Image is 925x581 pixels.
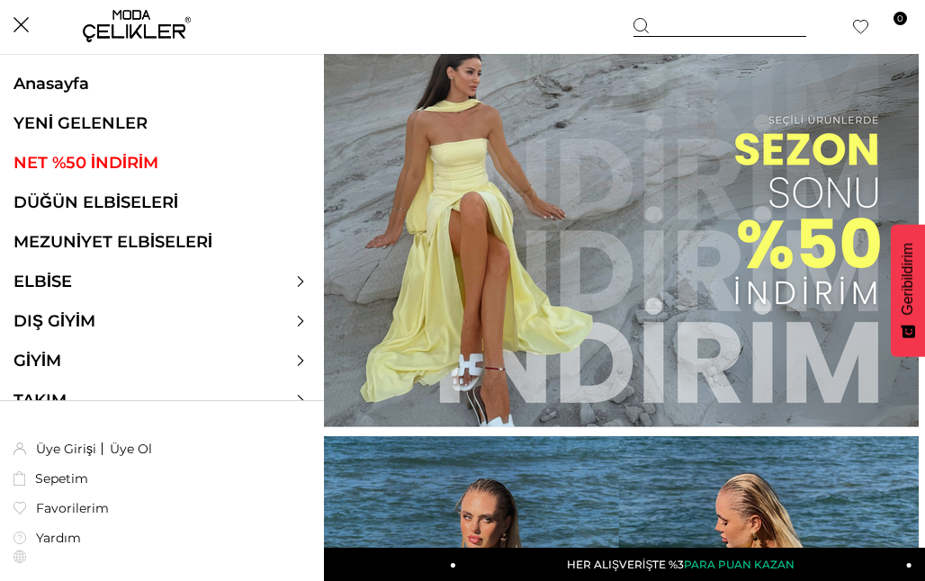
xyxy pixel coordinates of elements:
span: Geribildirim [900,243,916,316]
button: Geribildirim - Show survey [891,225,925,357]
img: logo [83,10,191,42]
img: Alternate Text [13,502,26,514]
a: Sepetim [13,470,88,487]
a: Favorilerim [13,500,109,516]
a: Üye Girişi [36,441,96,457]
img: Alternate Text [13,442,26,455]
span: PARA PUAN KAZAN [684,558,795,571]
img: Alternate Text [13,532,26,544]
a: Üye Ol [110,441,152,457]
span: 0 [894,12,907,25]
a: HER ALIŞVERİŞTE %3PARA PUAN KAZAN [456,548,912,581]
img: Alternate Text [13,471,25,486]
a: 0 [885,21,898,34]
a: Yardım [13,530,81,546]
